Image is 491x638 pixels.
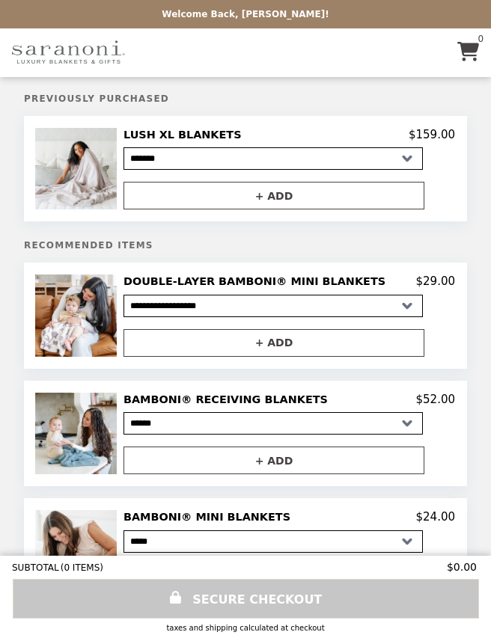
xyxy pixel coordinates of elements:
[123,412,423,435] select: Select a product variant
[416,510,456,524] p: $24.00
[12,624,479,632] div: Taxes and Shipping calculated at checkout
[409,128,455,141] p: $159.00
[447,561,479,573] span: $0.00
[162,9,329,19] p: Welcome Back, [PERSON_NAME]!
[123,510,296,524] h2: BAMBONI® MINI BLANKETS
[123,530,423,553] select: Select a product variant
[35,510,121,592] img: BAMBONI® MINI BLANKETS
[35,274,121,356] img: DOUBLE-LAYER BAMBONI® MINI BLANKETS
[12,562,61,573] span: SUBTOTAL
[123,295,423,317] select: Select a product variant
[123,128,248,141] h2: LUSH XL BLANKETS
[123,147,423,170] select: Select a product variant
[478,34,484,43] span: 0
[416,393,456,406] p: $52.00
[123,182,424,209] button: + ADD
[35,393,121,474] img: BAMBONI® RECEIVING BLANKETS
[35,128,121,209] img: LUSH XL BLANKETS
[24,240,467,251] h5: Recommended Items
[123,393,334,406] h2: BAMBONI® RECEIVING BLANKETS
[123,447,424,474] button: + ADD
[123,274,391,288] h2: DOUBLE-LAYER BAMBONI® MINI BLANKETS
[24,93,467,104] h5: Previously Purchased
[123,329,424,357] button: + ADD
[12,37,125,68] img: Brand Logo
[416,274,456,288] p: $29.00
[61,562,103,573] span: ( 0 ITEMS )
